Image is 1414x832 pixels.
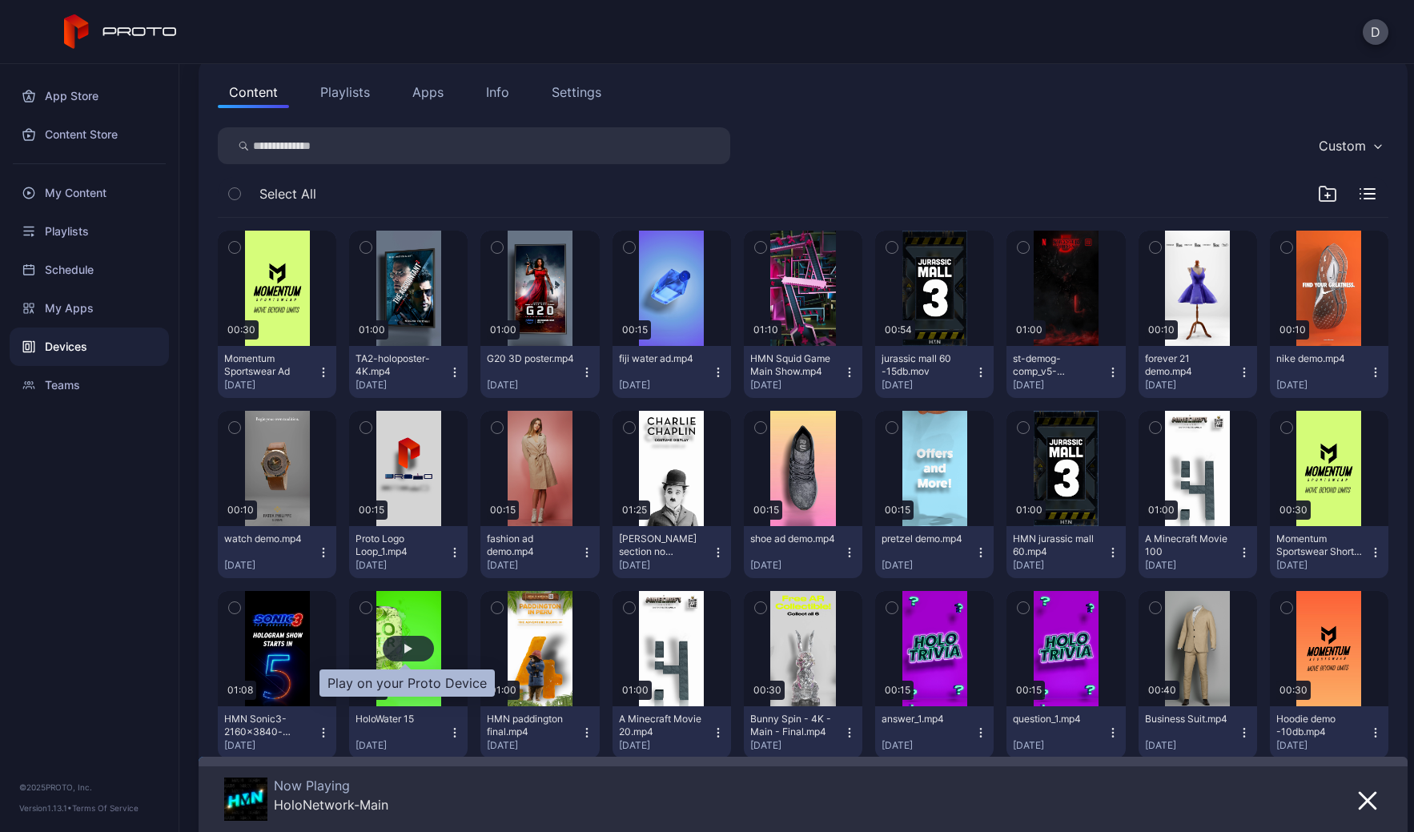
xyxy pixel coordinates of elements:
[486,82,509,102] div: Info
[744,706,862,758] button: Bunny Spin - 4K - Main - Final.mp4[DATE]
[349,706,468,758] button: HoloWater 15[DATE]
[224,379,317,392] div: [DATE]
[1139,526,1257,578] button: A Minecraft Movie 100[DATE]
[1270,706,1388,758] button: Hoodie demo -10db.mp4[DATE]
[875,346,994,398] button: jurassic mall 60 -15db.mov[DATE]
[882,379,974,392] div: [DATE]
[1145,533,1233,558] div: A Minecraft Movie 100
[744,346,862,398] button: HMN Squid Game Main Show.mp4[DATE]
[274,778,388,794] div: Now Playing
[480,706,599,758] button: HMN paddington final.mp4[DATE]
[619,352,707,365] div: fiji water ad.mp4
[1139,706,1257,758] button: Business Suit.mp4[DATE]
[10,289,169,328] a: My Apps
[1270,526,1388,578] button: Momentum Sportswear Shorts -10db.mp4[DATE]
[619,533,707,558] div: Chaplin section no audio.mp4
[875,706,994,758] button: answer_1.mp4[DATE]
[750,739,843,752] div: [DATE]
[619,559,712,572] div: [DATE]
[1006,526,1125,578] button: HMN jurassic mall 60.mp4[DATE]
[19,803,72,813] span: Version 1.13.1 •
[882,559,974,572] div: [DATE]
[356,713,444,725] div: HoloWater 15
[218,346,336,398] button: Momentum Sportswear Ad[DATE]
[875,526,994,578] button: pretzel demo.mp4[DATE]
[480,526,599,578] button: fashion ad demo.mp4[DATE]
[487,533,575,558] div: fashion ad demo.mp4
[309,76,381,108] button: Playlists
[750,713,838,738] div: Bunny Spin - 4K - Main - Final.mp4
[1013,379,1106,392] div: [DATE]
[1145,739,1238,752] div: [DATE]
[1276,739,1369,752] div: [DATE]
[1013,352,1101,378] div: st-demog-comp_v5-VO_1(1).mp4
[356,739,448,752] div: [DATE]
[487,713,575,738] div: HMN paddington final.mp4
[10,366,169,404] a: Teams
[356,533,444,558] div: Proto Logo Loop_1.mp4
[72,803,139,813] a: Terms Of Service
[882,533,970,545] div: pretzel demo.mp4
[1013,533,1101,558] div: HMN jurassic mall 60.mp4
[750,559,843,572] div: [DATE]
[401,76,455,108] button: Apps
[1319,138,1366,154] div: Custom
[552,82,601,102] div: Settings
[487,739,580,752] div: [DATE]
[882,352,970,378] div: jurassic mall 60 -15db.mov
[1006,346,1125,398] button: st-demog-comp_v5-VO_1(1).mp4[DATE]
[224,533,312,545] div: watch demo.mp4
[274,797,388,813] div: HoloNetwork-Main
[319,669,495,697] div: Play on your Proto Device
[356,379,448,392] div: [DATE]
[349,526,468,578] button: Proto Logo Loop_1.mp4[DATE]
[882,739,974,752] div: [DATE]
[1276,713,1364,738] div: Hoodie demo -10db.mp4
[1145,352,1233,378] div: forever 21 demo.mp4
[1145,559,1238,572] div: [DATE]
[613,526,731,578] button: [PERSON_NAME] section no audio.mp4[DATE]
[1145,713,1233,725] div: Business Suit.mp4
[540,76,613,108] button: Settings
[882,713,970,725] div: answer_1.mp4
[10,77,169,115] a: App Store
[487,559,580,572] div: [DATE]
[613,346,731,398] button: fiji water ad.mp4[DATE]
[487,379,580,392] div: [DATE]
[750,533,838,545] div: shoe ad demo.mp4
[10,251,169,289] div: Schedule
[1276,352,1364,365] div: nike demo.mp4
[224,559,317,572] div: [DATE]
[1013,713,1101,725] div: question_1.mp4
[1270,346,1388,398] button: nike demo.mp4[DATE]
[487,352,575,365] div: G20 3D poster.mp4
[218,76,289,108] button: Content
[19,781,159,794] div: © 2025 PROTO, Inc.
[224,352,312,378] div: Momentum Sportswear Ad
[218,526,336,578] button: watch demo.mp4[DATE]
[1276,533,1364,558] div: Momentum Sportswear Shorts -10db.mp4
[356,352,444,378] div: TA2-holoposter-4K.mp4
[619,379,712,392] div: [DATE]
[750,379,843,392] div: [DATE]
[1276,379,1369,392] div: [DATE]
[224,739,317,752] div: [DATE]
[1276,559,1369,572] div: [DATE]
[218,706,336,758] button: HMN Sonic3-2160x3840-v8.mp4[DATE]
[10,115,169,154] a: Content Store
[1013,739,1106,752] div: [DATE]
[619,713,707,738] div: A Minecraft Movie 20.mp4
[619,739,712,752] div: [DATE]
[475,76,520,108] button: Info
[10,174,169,212] a: My Content
[750,352,838,378] div: HMN Squid Game Main Show.mp4
[10,212,169,251] a: Playlists
[744,526,862,578] button: shoe ad demo.mp4[DATE]
[1311,127,1388,164] button: Custom
[1145,379,1238,392] div: [DATE]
